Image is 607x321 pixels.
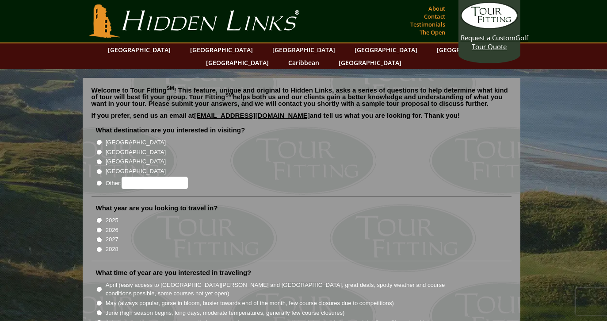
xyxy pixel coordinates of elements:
a: Request a CustomGolf Tour Quote [461,2,518,51]
sup: SM [225,92,233,97]
a: [GEOGRAPHIC_DATA] [268,43,340,56]
a: About [426,2,447,15]
label: What destination are you interested in visiting? [96,126,245,135]
p: If you prefer, send us an email at and tell us what you are looking for. Thank you! [92,112,512,125]
sup: SM [167,85,174,91]
a: [GEOGRAPHIC_DATA] [350,43,422,56]
label: What time of year are you interested in traveling? [96,268,252,277]
label: [GEOGRAPHIC_DATA] [106,138,166,147]
p: Welcome to Tour Fitting ! This feature, unique and original to Hidden Links, asks a series of que... [92,87,512,107]
label: April (easy access to [GEOGRAPHIC_DATA][PERSON_NAME] and [GEOGRAPHIC_DATA], great deals, spotty w... [106,281,461,298]
a: [GEOGRAPHIC_DATA] [432,43,504,56]
span: Request a Custom [461,33,515,42]
a: [EMAIL_ADDRESS][DOMAIN_NAME] [194,112,310,119]
label: [GEOGRAPHIC_DATA] [106,157,166,166]
label: Other: [106,177,188,189]
a: [GEOGRAPHIC_DATA] [334,56,406,69]
label: 2025 [106,216,118,225]
a: Caribbean [284,56,324,69]
label: 2026 [106,226,118,235]
a: The Open [417,26,447,39]
a: Contact [422,10,447,23]
label: 2028 [106,245,118,254]
a: Testimonials [408,18,447,31]
a: [GEOGRAPHIC_DATA] [103,43,175,56]
label: June (high season begins, long days, moderate temperatures, generally few course closures) [106,309,345,317]
a: [GEOGRAPHIC_DATA] [202,56,273,69]
label: 2027 [106,235,118,244]
label: [GEOGRAPHIC_DATA] [106,167,166,176]
input: Other: [122,177,188,189]
label: What year are you looking to travel in? [96,204,218,213]
a: [GEOGRAPHIC_DATA] [186,43,257,56]
label: May (always popular, gorse in bloom, busier towards end of the month, few course closures due to ... [106,299,394,308]
label: [GEOGRAPHIC_DATA] [106,148,166,157]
